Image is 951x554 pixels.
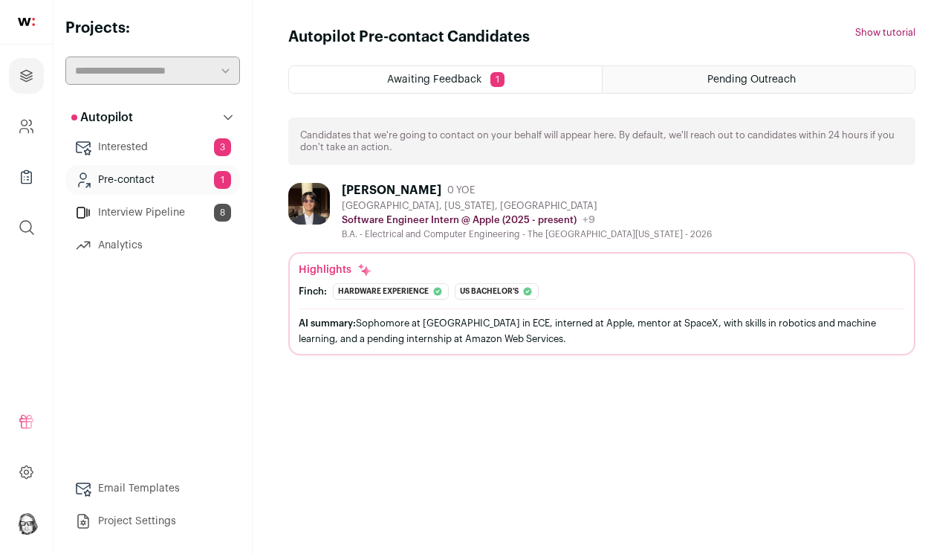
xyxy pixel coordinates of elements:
[490,72,504,87] span: 1
[9,159,44,195] a: Company Lists
[855,27,915,39] button: Show tutorial
[447,184,475,196] span: 0 YOE
[707,74,796,85] span: Pending Outreach
[65,474,240,503] a: Email Templates
[9,109,44,144] a: Company and ATS Settings
[299,318,356,328] span: AI summary:
[288,183,915,355] a: [PERSON_NAME] 0 YOE [GEOGRAPHIC_DATA], [US_STATE], [GEOGRAPHIC_DATA] Software Engineer Intern @ A...
[18,18,35,26] img: wellfound-shorthand-0d5821cbd27db2630d0214b213865d53afaa358527fdda9d0ea32b1df1b89c2c.svg
[299,315,905,347] div: Sophomore at [GEOGRAPHIC_DATA] in ECE, interned at Apple, mentor at SpaceX, with skills in roboti...
[15,511,39,535] img: 2818868-medium_jpg
[9,58,44,94] a: Projects
[214,171,231,189] span: 1
[603,66,915,93] a: Pending Outreach
[342,228,712,240] div: B.A. - Electrical and Computer Engineering - The [GEOGRAPHIC_DATA][US_STATE] - 2026
[342,214,577,226] p: Software Engineer Intern @ Apple (2025 - present)
[65,18,240,39] h2: Projects:
[214,204,231,222] span: 8
[214,138,231,156] span: 3
[288,183,330,225] img: b5d7de59ec986acfbf678356fa28b7bee568945ca77c08070340e72d62d147a2.jpg
[71,109,133,126] p: Autopilot
[455,283,539,300] div: Us bachelor's
[582,215,595,225] span: +9
[288,27,530,48] h1: Autopilot Pre-contact Candidates
[342,183,441,198] div: [PERSON_NAME]
[333,283,449,300] div: Hardware experience
[342,200,712,212] div: [GEOGRAPHIC_DATA], [US_STATE], [GEOGRAPHIC_DATA]
[65,165,240,195] a: Pre-contact1
[65,506,240,536] a: Project Settings
[65,198,240,228] a: Interview Pipeline8
[299,262,372,277] div: Highlights
[65,132,240,162] a: Interested3
[387,74,481,85] span: Awaiting Feedback
[65,231,240,260] a: Analytics
[288,117,915,165] div: Candidates that we're going to contact on your behalf will appear here. By default, we'll reach o...
[15,511,39,535] button: Open dropdown
[65,103,240,132] button: Autopilot
[299,286,327,297] div: Finch:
